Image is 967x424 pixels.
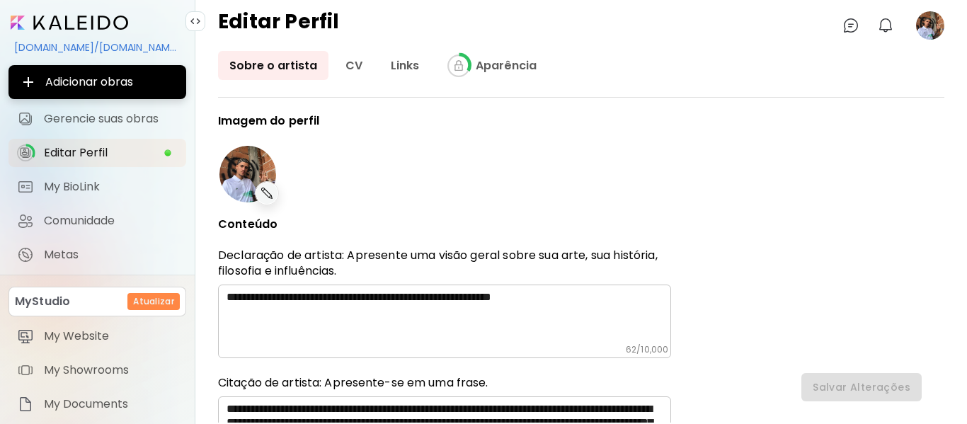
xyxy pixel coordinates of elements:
[8,65,186,99] button: Adicionar obras
[218,375,671,391] h6: Citação de artista: Apresente-se em uma frase.
[8,139,186,167] a: iconcompleteEditar Perfil
[17,396,34,413] img: item
[17,110,34,127] img: Gerencie suas obras icon
[8,35,186,59] div: [DOMAIN_NAME]/[DOMAIN_NAME][PERSON_NAME]
[626,344,668,355] h6: 62 / 10,000
[44,214,178,228] span: Comunidade
[8,207,186,235] a: Comunidade iconComunidade
[15,293,70,310] p: MyStudio
[379,51,430,80] a: Links
[17,328,34,345] img: item
[8,173,186,201] a: completeMy BioLink iconMy BioLink
[44,397,178,411] span: My Documents
[218,11,340,40] h4: Editar Perfil
[8,105,186,133] a: Gerencie suas obras iconGerencie suas obras
[20,74,175,91] span: Adicionar obras
[842,17,859,34] img: chatIcon
[8,356,186,384] a: itemMy Showrooms
[218,115,671,127] p: Imagem do perfil
[8,322,186,350] a: itemMy Website
[874,13,898,38] button: bellIcon
[436,51,548,80] a: iconcompleteAparência
[190,16,201,27] img: collapse
[17,362,34,379] img: item
[44,180,178,194] span: My BioLink
[133,295,174,308] h6: Atualizar
[8,241,186,269] a: completeMetas iconMetas
[44,248,178,262] span: Metas
[334,51,374,80] a: CV
[44,146,164,160] span: Editar Perfil
[17,246,34,263] img: Metas icon
[17,212,34,229] img: Comunidade icon
[218,51,328,80] a: Sobre o artista
[44,112,178,126] span: Gerencie suas obras
[877,17,894,34] img: bellIcon
[218,218,671,231] p: Conteúdo
[8,390,186,418] a: itemMy Documents
[218,248,671,279] p: Declaração de artista: Apresente uma visão geral sobre sua arte, sua história, filosofia e influê...
[44,363,178,377] span: My Showrooms
[17,178,34,195] img: My BioLink icon
[44,329,178,343] span: My Website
